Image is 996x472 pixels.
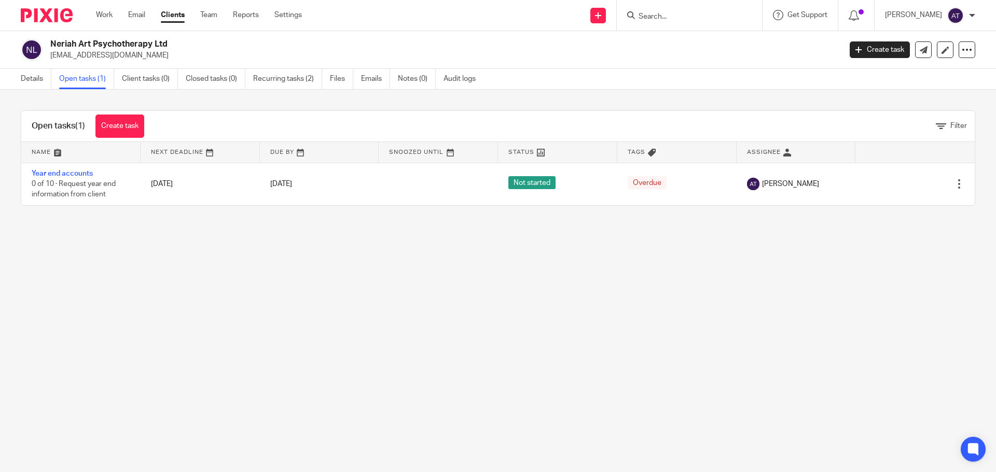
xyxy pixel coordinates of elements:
[200,10,217,20] a: Team
[32,170,93,177] a: Year end accounts
[128,10,145,20] a: Email
[389,149,444,155] span: Snoozed Until
[330,69,353,89] a: Files
[885,10,942,20] p: [PERSON_NAME]
[253,69,322,89] a: Recurring tasks (2)
[947,7,964,24] img: svg%3E
[628,176,667,189] span: Overdue
[950,122,967,130] span: Filter
[444,69,483,89] a: Audit logs
[361,69,390,89] a: Emails
[21,69,51,89] a: Details
[50,39,677,50] h2: Neriah Art Psychotherapy Ltd
[850,41,910,58] a: Create task
[50,50,834,61] p: [EMAIL_ADDRESS][DOMAIN_NAME]
[161,10,185,20] a: Clients
[75,122,85,130] span: (1)
[122,69,178,89] a: Client tasks (0)
[274,10,302,20] a: Settings
[628,149,645,155] span: Tags
[96,10,113,20] a: Work
[508,149,534,155] span: Status
[32,180,116,198] span: 0 of 10 · Request year end information from client
[747,178,759,190] img: svg%3E
[398,69,436,89] a: Notes (0)
[762,179,819,189] span: [PERSON_NAME]
[95,115,144,138] a: Create task
[141,163,260,205] td: [DATE]
[21,8,73,22] img: Pixie
[186,69,245,89] a: Closed tasks (0)
[508,176,556,189] span: Not started
[233,10,259,20] a: Reports
[32,121,85,132] h1: Open tasks
[638,12,731,22] input: Search
[59,69,114,89] a: Open tasks (1)
[21,39,43,61] img: svg%3E
[270,180,292,188] span: [DATE]
[787,11,827,19] span: Get Support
